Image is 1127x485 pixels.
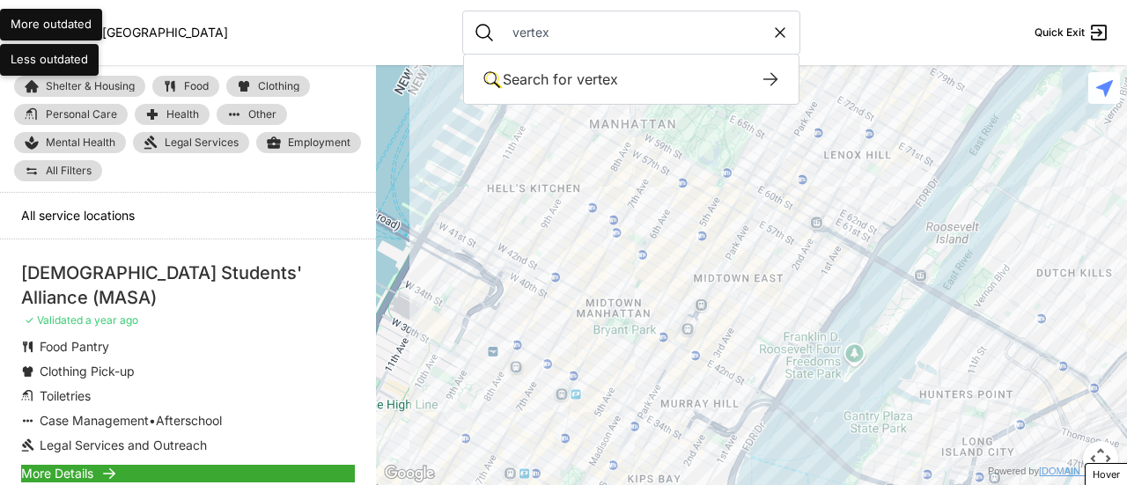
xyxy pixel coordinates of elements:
[21,465,355,482] a: More Details
[577,70,618,88] span: vertex
[156,413,222,428] span: Afterschool
[14,132,126,153] a: Mental Health
[14,160,102,181] a: All Filters
[258,81,299,92] span: Clothing
[248,109,276,120] span: Other
[40,339,109,354] span: Food Pantry
[102,25,228,40] span: [GEOGRAPHIC_DATA]
[988,464,1116,479] div: Powered by
[1083,441,1118,476] button: Map camera controls
[135,104,210,125] a: Health
[25,313,83,327] span: ✓ Validated
[184,81,209,92] span: Food
[503,70,572,88] span: Search for
[21,465,93,482] span: More Details
[380,462,438,485] img: Google
[85,313,138,327] span: a year ago
[217,104,287,125] a: Other
[46,27,228,38] a: YourPeer[GEOGRAPHIC_DATA]
[40,413,149,428] span: Case Management
[133,132,249,153] a: Legal Services
[46,81,135,92] span: Shelter & Housing
[165,136,239,150] span: Legal Services
[46,136,115,150] span: Mental Health
[46,109,117,120] span: Personal Care
[40,364,135,378] span: Clothing Pick-up
[14,104,128,125] a: Personal Care
[1035,22,1109,43] a: Quick Exit
[46,165,92,176] span: All Filters
[149,413,156,428] span: •
[380,462,438,485] a: Open this area in Google Maps (opens a new window)
[14,76,145,97] a: Shelter & Housing
[226,76,310,97] a: Clothing
[502,24,771,41] input: Search
[1039,466,1116,476] a: [DOMAIN_NAME]
[1035,26,1085,40] span: Quick Exit
[40,388,91,403] span: Toiletries
[166,109,199,120] span: Health
[40,437,207,452] span: Legal Services and Outreach
[256,132,361,153] a: Employment
[288,136,350,150] span: Employment
[21,208,135,223] span: All service locations
[152,76,219,97] a: Food
[21,261,355,310] div: [DEMOGRAPHIC_DATA] Students' Alliance (MASA)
